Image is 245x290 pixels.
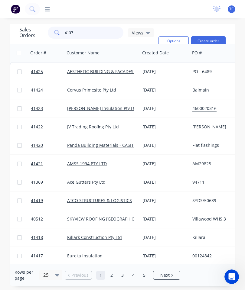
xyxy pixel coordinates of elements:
span: 41424 [31,87,43,93]
a: Page 2 [107,271,116,280]
span: TC [229,6,234,12]
a: AESTHETIC BUILDING & FACADES PTY LTD [67,69,151,74]
span: 41421 [31,161,43,167]
a: 41369 [31,173,67,191]
a: Eureka Insulation [67,253,103,259]
a: Panda Building Materials - CASH SALE [67,142,144,148]
div: [DATE] [142,69,188,75]
a: 41422 [31,118,67,136]
iframe: Intercom live chat [224,269,239,284]
div: [DATE] [142,179,188,185]
a: 41423 [31,99,67,118]
a: 41419 [31,192,67,210]
span: Next [160,272,170,278]
a: Previous page [65,272,92,278]
span: 41369 [31,179,43,185]
div: [DATE] [142,142,188,148]
a: Page 3 [118,271,127,280]
a: 41420 [31,136,67,154]
h1: Sales Orders [19,27,43,38]
div: Order # [30,50,46,56]
img: Factory [11,5,20,14]
a: [PERSON_NAME] Insulation Pty Ltd [67,105,137,111]
a: Page 5 [140,271,149,280]
button: Create order [191,36,226,46]
div: [DATE] [142,87,188,93]
span: 41425 [31,69,43,75]
span: 41423 [31,105,43,111]
span: Rows per page [15,269,37,281]
span: 41422 [31,124,43,130]
a: Page 1 is your current page [96,271,105,280]
span: 41417 [31,253,43,259]
div: [DATE] [142,105,188,111]
span: 40512 [31,216,43,222]
a: Ace Gutters Pty Ltd [67,179,106,185]
a: 41417 [31,247,67,265]
a: AMSS 1994 PTY LTD [67,161,107,166]
a: Next page [153,272,180,278]
div: [DATE] [142,234,188,240]
div: Created Date [142,50,169,56]
div: PO # [192,50,202,56]
div: [DATE] [142,253,188,259]
span: 41419 [31,198,43,204]
input: Search... [65,27,124,39]
span: 41420 [31,142,43,148]
div: [DATE] [142,198,188,204]
button: Options [158,36,189,46]
span: 41418 [31,234,43,240]
a: SKYVIEW ROOFING [GEOGRAPHIC_DATA] P/L [67,216,155,222]
a: 41425 [31,63,67,81]
ul: Pagination [62,271,183,280]
a: Corvus Primesite Pty Ltd [67,87,116,93]
a: Page 4 [129,271,138,280]
span: Views [132,30,143,36]
div: [DATE] [142,161,188,167]
a: ATCO STRUCTURES & LOGISTICS [67,198,132,203]
div: [DATE] [142,124,188,130]
a: JV Trading Roofing Pty Ltd [67,124,119,130]
a: 41418 [31,228,67,246]
a: 41421 [31,155,67,173]
a: 40512 [31,210,67,228]
a: Killark Construction Pty Ltd [67,234,122,240]
div: [DATE] [142,216,188,222]
a: 41424 [31,81,67,99]
span: Previous [71,272,89,278]
div: Customer Name [67,50,100,56]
